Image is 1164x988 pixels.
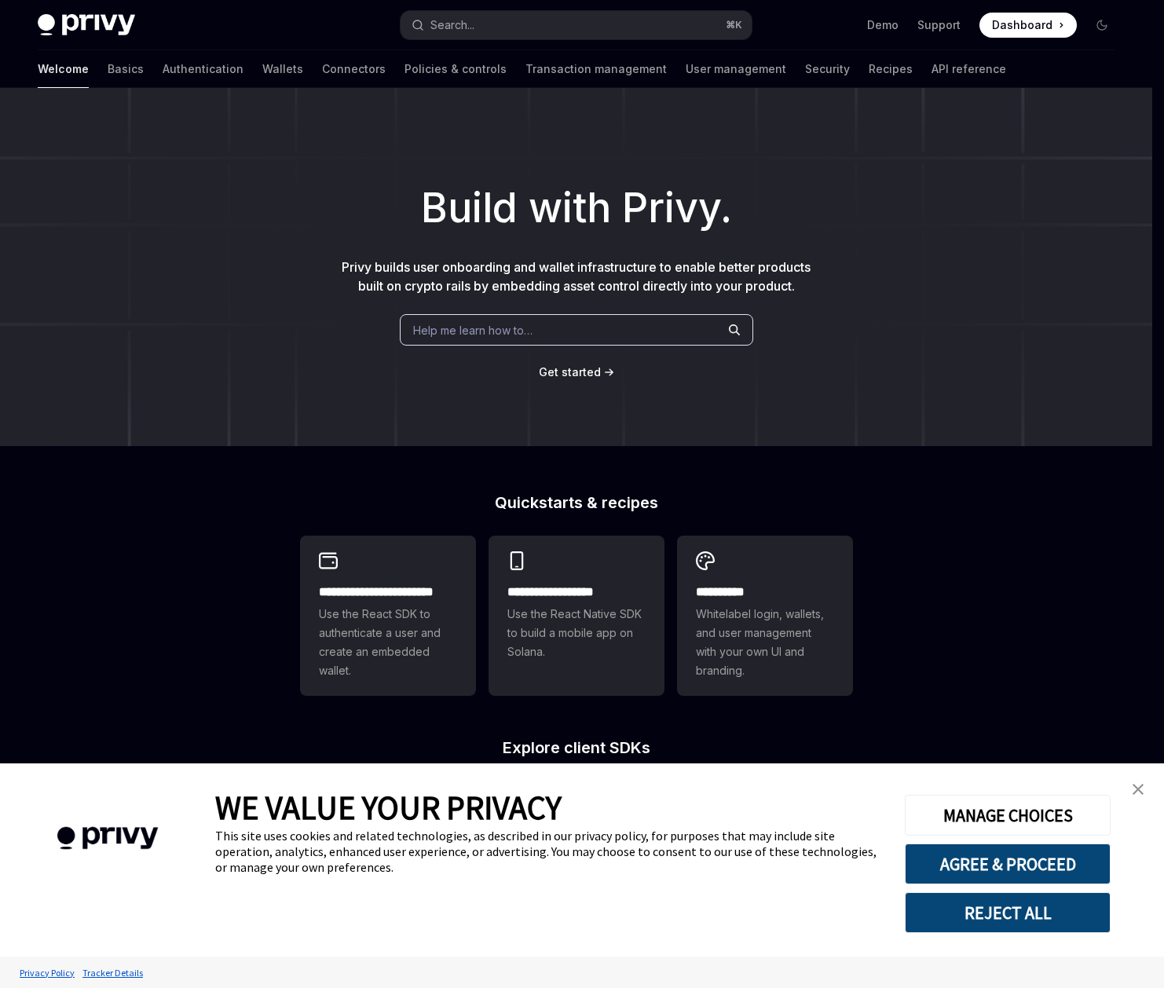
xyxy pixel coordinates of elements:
span: WE VALUE YOUR PRIVACY [215,787,562,828]
button: MANAGE CHOICES [905,795,1111,836]
a: close banner [1122,774,1154,805]
img: close banner [1133,784,1144,795]
button: AGREE & PROCEED [905,843,1111,884]
div: This site uses cookies and related technologies, as described in our privacy policy, for purposes... [215,828,881,875]
button: REJECT ALL [905,892,1111,933]
a: Privacy Policy [16,959,79,986]
img: company logo [24,804,192,873]
a: Tracker Details [79,959,147,986]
